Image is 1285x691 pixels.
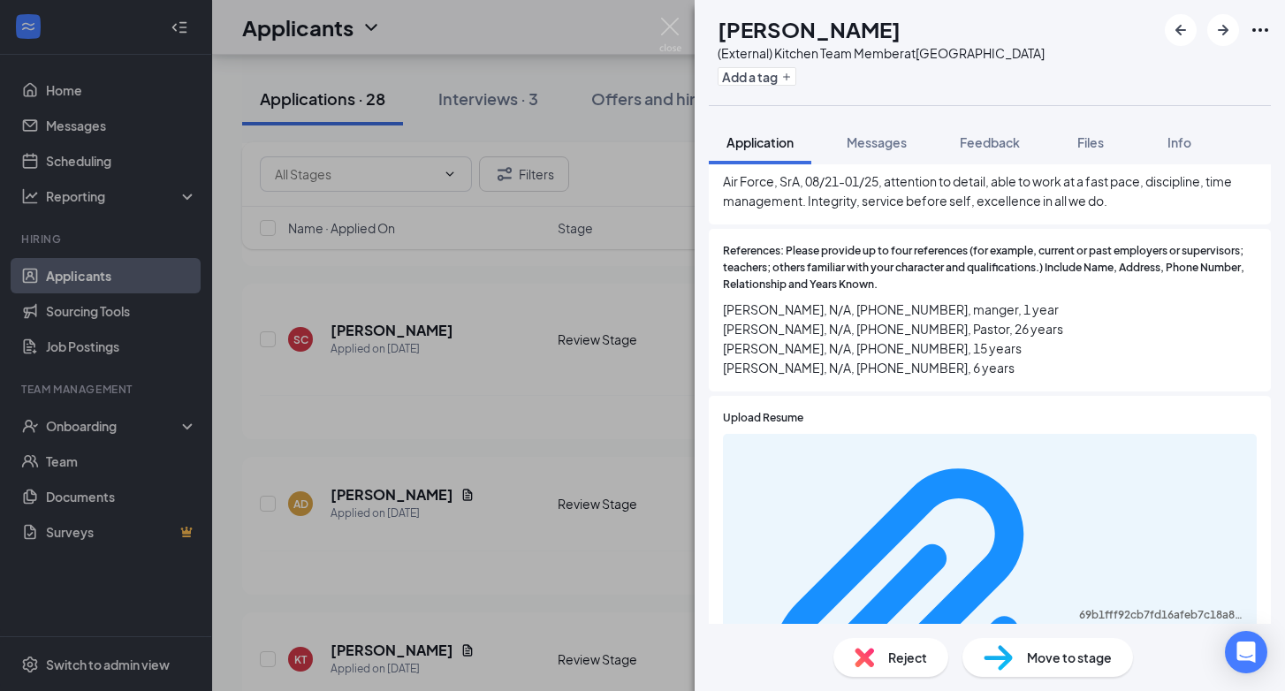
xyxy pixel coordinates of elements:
[723,171,1257,210] span: Air Force, SrA, 08/21-01/25, attention to detail, able to work at a fast pace, discipline, time m...
[1167,134,1191,150] span: Info
[1077,134,1104,150] span: Files
[718,67,796,86] button: PlusAdd a tag
[726,134,794,150] span: Application
[1213,19,1234,41] svg: ArrowRight
[781,72,792,82] svg: Plus
[888,648,927,667] span: Reject
[718,44,1045,62] div: (External) Kitchen Team Member at [GEOGRAPHIC_DATA]
[847,134,907,150] span: Messages
[1027,648,1112,667] span: Move to stage
[723,410,803,427] span: Upload Resume
[1250,19,1271,41] svg: Ellipses
[1225,631,1267,673] div: Open Intercom Messenger
[1170,19,1191,41] svg: ArrowLeftNew
[723,243,1257,293] span: References: Please provide up to four references (for example, current or past employers or super...
[723,300,1257,377] span: [PERSON_NAME], N/A, [PHONE_NUMBER], manger, 1 year [PERSON_NAME], N/A, [PHONE_NUMBER], Pastor, 26...
[1207,14,1239,46] button: ArrowRight
[1165,14,1197,46] button: ArrowLeftNew
[718,14,901,44] h1: [PERSON_NAME]
[960,134,1020,150] span: Feedback
[1079,608,1246,622] div: 69b1fff92cb7fd16afeb7c18a8d7a9e5.pdf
